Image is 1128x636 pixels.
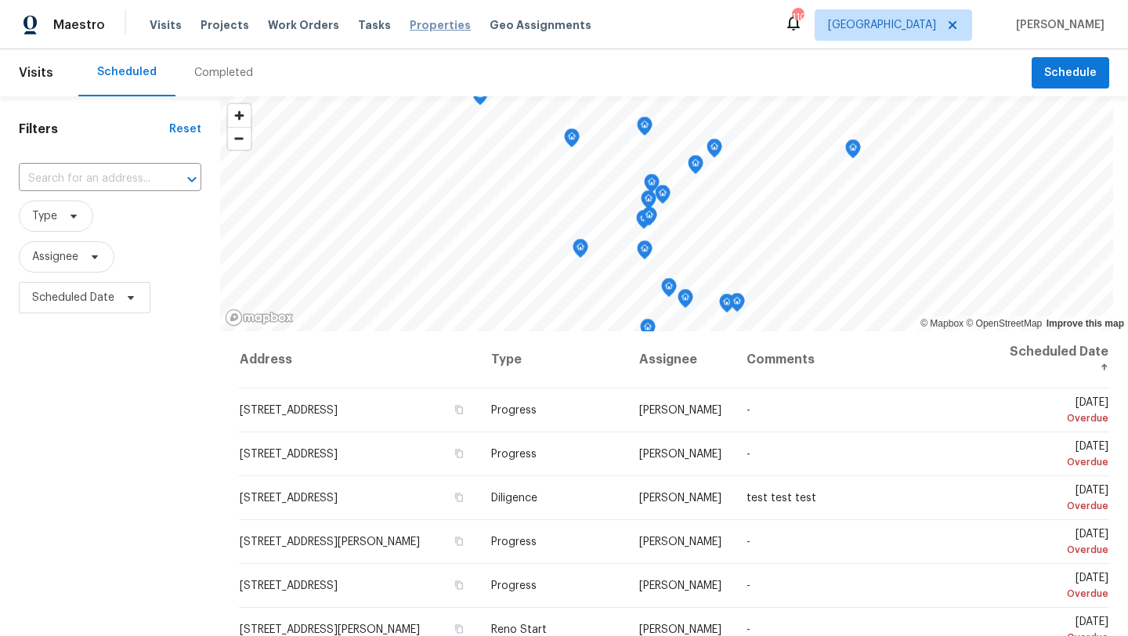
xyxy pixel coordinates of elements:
[181,168,203,190] button: Open
[661,278,677,302] div: Map marker
[240,537,420,547] span: [STREET_ADDRESS][PERSON_NAME]
[747,624,750,635] span: -
[228,104,251,127] button: Zoom in
[1008,498,1108,514] div: Overdue
[1032,57,1109,89] button: Schedule
[1047,318,1124,329] a: Improve this map
[228,128,251,150] span: Zoom out
[1008,529,1108,558] span: [DATE]
[150,17,182,33] span: Visits
[240,580,338,591] span: [STREET_ADDRESS]
[1010,17,1104,33] span: [PERSON_NAME]
[240,449,338,460] span: [STREET_ADDRESS]
[1008,485,1108,514] span: [DATE]
[747,537,750,547] span: -
[194,65,253,81] div: Completed
[479,331,627,388] th: Type
[452,622,466,636] button: Copy Address
[707,139,722,163] div: Map marker
[491,493,537,504] span: Diligence
[920,318,963,329] a: Mapbox
[169,121,201,137] div: Reset
[639,405,721,416] span: [PERSON_NAME]
[627,331,734,388] th: Assignee
[491,449,537,460] span: Progress
[491,405,537,416] span: Progress
[32,249,78,265] span: Assignee
[640,319,656,343] div: Map marker
[32,208,57,224] span: Type
[966,318,1042,329] a: OpenStreetMap
[719,294,735,318] div: Map marker
[996,331,1109,388] th: Scheduled Date ↑
[573,239,588,263] div: Map marker
[1008,586,1108,602] div: Overdue
[452,490,466,504] button: Copy Address
[688,155,703,179] div: Map marker
[747,405,750,416] span: -
[1008,454,1108,470] div: Overdue
[452,403,466,417] button: Copy Address
[637,240,653,265] div: Map marker
[564,128,580,153] div: Map marker
[1008,441,1108,470] span: [DATE]
[240,493,338,504] span: [STREET_ADDRESS]
[1008,542,1108,558] div: Overdue
[452,446,466,461] button: Copy Address
[792,9,803,25] div: 110
[678,289,693,313] div: Map marker
[747,493,816,504] span: test test test
[729,293,745,317] div: Map marker
[19,167,157,191] input: Search for an address...
[19,56,53,90] span: Visits
[32,290,114,305] span: Scheduled Date
[734,331,995,388] th: Comments
[201,17,249,33] span: Projects
[1008,410,1108,426] div: Overdue
[472,86,488,110] div: Map marker
[639,493,721,504] span: [PERSON_NAME]
[639,537,721,547] span: [PERSON_NAME]
[220,96,1113,331] canvas: Map
[747,580,750,591] span: -
[225,309,294,327] a: Mapbox homepage
[491,624,547,635] span: Reno Start
[410,17,471,33] span: Properties
[452,578,466,592] button: Copy Address
[228,127,251,150] button: Zoom out
[655,185,671,209] div: Map marker
[845,139,861,164] div: Map marker
[747,449,750,460] span: -
[639,624,721,635] span: [PERSON_NAME]
[1008,397,1108,426] span: [DATE]
[239,331,479,388] th: Address
[637,117,653,141] div: Map marker
[452,534,466,548] button: Copy Address
[53,17,105,33] span: Maestro
[636,210,652,234] div: Map marker
[490,17,591,33] span: Geo Assignments
[641,190,656,215] div: Map marker
[639,449,721,460] span: [PERSON_NAME]
[491,580,537,591] span: Progress
[828,17,936,33] span: [GEOGRAPHIC_DATA]
[1044,63,1097,83] span: Schedule
[19,121,169,137] h1: Filters
[358,20,391,31] span: Tasks
[491,537,537,547] span: Progress
[268,17,339,33] span: Work Orders
[97,64,157,80] div: Scheduled
[639,580,721,591] span: [PERSON_NAME]
[240,405,338,416] span: [STREET_ADDRESS]
[644,174,660,198] div: Map marker
[1008,573,1108,602] span: [DATE]
[240,624,420,635] span: [STREET_ADDRESS][PERSON_NAME]
[642,207,657,231] div: Map marker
